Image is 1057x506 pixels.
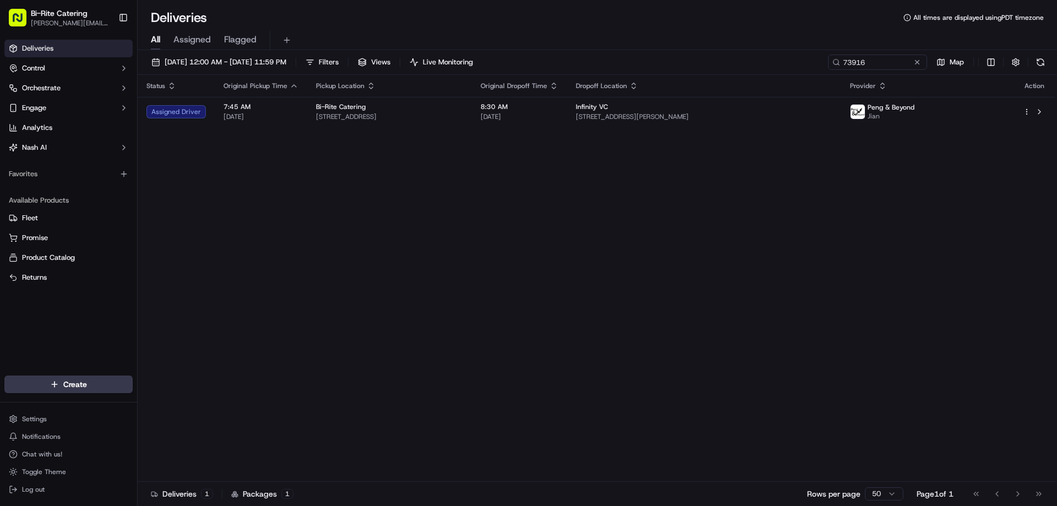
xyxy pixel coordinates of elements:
span: Nash AI [22,143,47,153]
button: Live Monitoring [405,55,478,70]
div: Favorites [4,165,133,183]
span: All [151,33,160,46]
span: [STREET_ADDRESS] [316,112,463,121]
span: Toggle Theme [22,467,66,476]
span: Jian [868,112,914,121]
span: Pickup Location [316,81,364,90]
span: Bi-Rite Catering [316,102,366,111]
span: Peng & Beyond [868,103,914,112]
span: Returns [22,273,47,282]
button: Promise [4,229,133,247]
a: Analytics [4,119,133,137]
button: Map [931,55,969,70]
button: Settings [4,411,133,427]
button: Log out [4,482,133,497]
span: Provider [850,81,876,90]
button: [PERSON_NAME][EMAIL_ADDRESS][PERSON_NAME][DOMAIN_NAME] [31,19,110,28]
span: Create [63,379,87,390]
button: Create [4,376,133,393]
span: Live Monitoring [423,57,473,67]
span: Control [22,63,45,73]
button: Engage [4,99,133,117]
button: Product Catalog [4,249,133,266]
h1: Deliveries [151,9,207,26]
span: Log out [22,485,45,494]
a: Returns [9,273,128,282]
button: Toggle Theme [4,464,133,480]
span: Promise [22,233,48,243]
div: Deliveries [151,488,213,499]
button: [DATE] 12:00 AM - [DATE] 11:59 PM [146,55,291,70]
span: Orchestrate [22,83,61,93]
span: Status [146,81,165,90]
span: 8:30 AM [481,102,558,111]
button: Chat with us! [4,447,133,462]
button: Refresh [1033,55,1048,70]
button: Fleet [4,209,133,227]
a: Product Catalog [9,253,128,263]
img: profile_peng_cartwheel.jpg [851,105,865,119]
a: Fleet [9,213,128,223]
div: Page 1 of 1 [917,488,954,499]
span: Original Pickup Time [224,81,287,90]
div: Action [1023,81,1046,90]
button: Orchestrate [4,79,133,97]
span: Original Dropoff Time [481,81,547,90]
span: Views [371,57,390,67]
button: Control [4,59,133,77]
p: Rows per page [807,488,860,499]
button: Filters [301,55,344,70]
button: Bi-Rite Catering[PERSON_NAME][EMAIL_ADDRESS][PERSON_NAME][DOMAIN_NAME] [4,4,114,31]
span: Fleet [22,213,38,223]
div: Packages [231,488,293,499]
span: [DATE] [481,112,558,121]
span: Dropoff Location [576,81,627,90]
span: Notifications [22,432,61,441]
input: Type to search [828,55,927,70]
span: Map [950,57,964,67]
span: [DATE] 12:00 AM - [DATE] 11:59 PM [165,57,286,67]
span: Filters [319,57,339,67]
button: Nash AI [4,139,133,156]
span: Engage [22,103,46,113]
span: Settings [22,415,47,423]
span: All times are displayed using PDT timezone [913,13,1044,22]
span: Infinity VC [576,102,608,111]
div: 1 [201,489,213,499]
span: [DATE] [224,112,298,121]
button: Returns [4,269,133,286]
span: 7:45 AM [224,102,298,111]
span: Product Catalog [22,253,75,263]
div: 1 [281,489,293,499]
button: Views [353,55,395,70]
span: Flagged [224,33,257,46]
button: Notifications [4,429,133,444]
div: Available Products [4,192,133,209]
span: Chat with us! [22,450,62,459]
button: Bi-Rite Catering [31,8,88,19]
span: Analytics [22,123,52,133]
a: Deliveries [4,40,133,57]
span: [STREET_ADDRESS][PERSON_NAME] [576,112,833,121]
span: Deliveries [22,43,53,53]
a: Promise [9,233,128,243]
span: Assigned [173,33,211,46]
